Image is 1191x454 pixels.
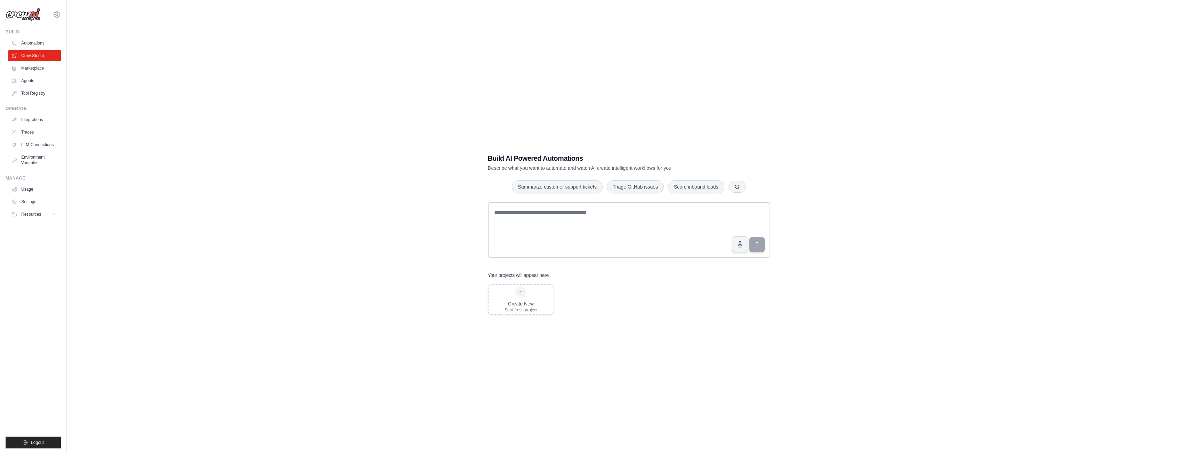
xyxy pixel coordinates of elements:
[8,63,61,74] a: Marketplace
[607,180,664,193] button: Triage GitHub issues
[6,106,61,111] div: Operate
[488,165,722,172] p: Describe what you want to automate and watch AI create intelligent workflows for you
[8,38,61,49] a: Automations
[8,127,61,138] a: Traces
[6,437,61,448] button: Logout
[729,181,746,193] button: Get new suggestions
[8,75,61,86] a: Agents
[8,196,61,207] a: Settings
[8,209,61,220] button: Resources
[505,307,538,313] div: Start fresh project
[488,153,722,163] h1: Build AI Powered Automations
[8,114,61,125] a: Integrations
[31,440,44,445] span: Logout
[8,152,61,168] a: Environment Variables
[8,88,61,99] a: Tool Registry
[6,8,40,21] img: Logo
[8,139,61,150] a: LLM Connections
[668,180,724,193] button: Score inbound leads
[8,184,61,195] a: Usage
[6,29,61,35] div: Build
[732,236,748,252] button: Click to speak your automation idea
[8,50,61,61] a: Crew Studio
[6,175,61,181] div: Manage
[488,272,549,279] h3: Your projects will appear here
[21,212,41,217] span: Resources
[505,300,538,307] div: Create New
[512,180,602,193] button: Summarize customer support tickets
